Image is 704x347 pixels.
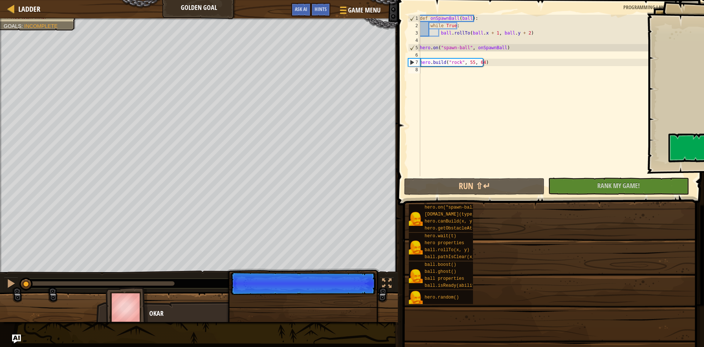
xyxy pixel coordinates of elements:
span: hero.getObstacleAt(x, y) [425,226,488,231]
span: Ladder [18,4,40,14]
span: Rank My Game! [597,181,640,190]
span: Programming language [623,4,678,11]
img: portrait.png [409,291,423,305]
div: 7 [408,59,420,66]
span: ball.rollTo(x, y) [425,247,469,253]
span: : [21,23,24,29]
span: Incomplete [24,23,58,29]
span: hero.canBuild(x, y) [425,219,475,224]
div: 5 [408,44,420,51]
span: hero.random() [425,295,459,300]
span: Goals [4,23,21,29]
div: 1 [408,15,420,22]
img: portrait.png [409,241,423,254]
div: 6 [408,51,420,59]
span: ball properties [425,276,464,281]
button: Ask AI [291,3,311,17]
button: Run ⇧↵ [404,178,544,195]
button: Game Menu [334,3,385,20]
div: 3 [408,29,420,37]
span: Hints [315,6,327,12]
span: ball.pathIsClear(x, y) [425,254,483,260]
span: hero properties [425,241,464,246]
button: Ctrl + P: Pause [4,277,18,292]
button: Rank My Game! [548,178,689,195]
span: Game Menu [348,6,381,15]
span: Ask AI [295,6,307,12]
img: portrait.png [409,269,423,283]
span: [DOMAIN_NAME](type, x, y) [425,212,491,217]
img: portrait.png [409,212,423,226]
div: Okar [149,309,294,318]
span: hero.on("spawn-ball", f) [425,205,488,210]
span: ball.boost() [425,262,456,267]
div: 8 [408,66,420,73]
img: thang_avatar_frame.png [106,287,148,328]
div: 4 [408,37,420,44]
div: 2 [408,22,420,29]
span: hero.wait(t) [425,234,456,239]
span: ball.isReady(ability) [425,283,480,288]
button: Toggle fullscreen [379,277,394,292]
a: Ladder [15,4,40,14]
button: Ask AI [12,335,21,343]
span: ball.ghost() [425,269,456,274]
